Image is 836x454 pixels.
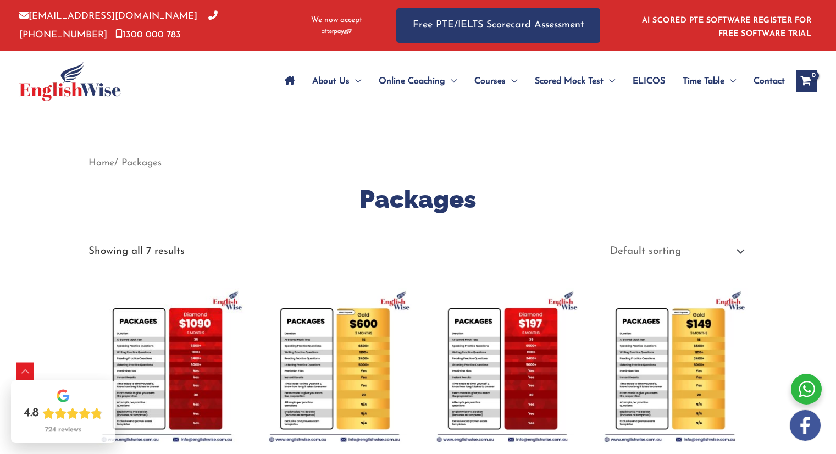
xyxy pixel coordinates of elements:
a: Online CoachingMenu Toggle [370,62,466,101]
a: Scored Mock TestMenu Toggle [526,62,624,101]
a: View Shopping Cart, empty [796,70,817,92]
span: Menu Toggle [350,62,361,101]
img: Diamond Package [88,288,245,445]
span: Scored Mock Test [535,62,604,101]
span: Menu Toggle [724,62,736,101]
img: Afterpay-Logo [322,29,352,35]
span: Online Coaching [379,62,445,101]
div: 724 reviews [45,425,81,434]
img: white-facebook.png [790,410,821,441]
div: Rating: 4.8 out of 5 [24,406,103,421]
img: Mock Test Gold [591,288,748,445]
a: 1300 000 783 [115,30,181,40]
span: ELICOS [633,62,665,101]
a: Free PTE/IELTS Scorecard Assessment [396,8,600,43]
span: Contact [754,62,785,101]
select: Shop order [601,241,748,262]
span: Time Table [683,62,724,101]
a: [EMAIL_ADDRESS][DOMAIN_NAME] [19,12,197,21]
a: AI SCORED PTE SOFTWARE REGISTER FOR FREE SOFTWARE TRIAL [642,16,812,38]
span: Menu Toggle [506,62,517,101]
h1: Packages [88,182,748,217]
aside: Header Widget 1 [635,8,817,43]
nav: Breadcrumb [88,154,748,172]
img: cropped-ew-logo [19,62,121,101]
nav: Site Navigation: Main Menu [276,62,785,101]
span: Menu Toggle [445,62,457,101]
a: Time TableMenu Toggle [674,62,745,101]
span: Menu Toggle [604,62,615,101]
a: [PHONE_NUMBER] [19,12,218,39]
img: Mock Test Diamond [424,288,580,445]
a: ELICOS [624,62,674,101]
p: Showing all 7 results [88,246,185,257]
span: Courses [474,62,506,101]
a: CoursesMenu Toggle [466,62,526,101]
a: Contact [745,62,785,101]
a: Home [88,158,114,168]
div: 4.8 [24,406,39,421]
a: About UsMenu Toggle [303,62,370,101]
img: Gold Package [256,288,413,445]
span: We now accept [311,15,362,26]
span: About Us [312,62,350,101]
